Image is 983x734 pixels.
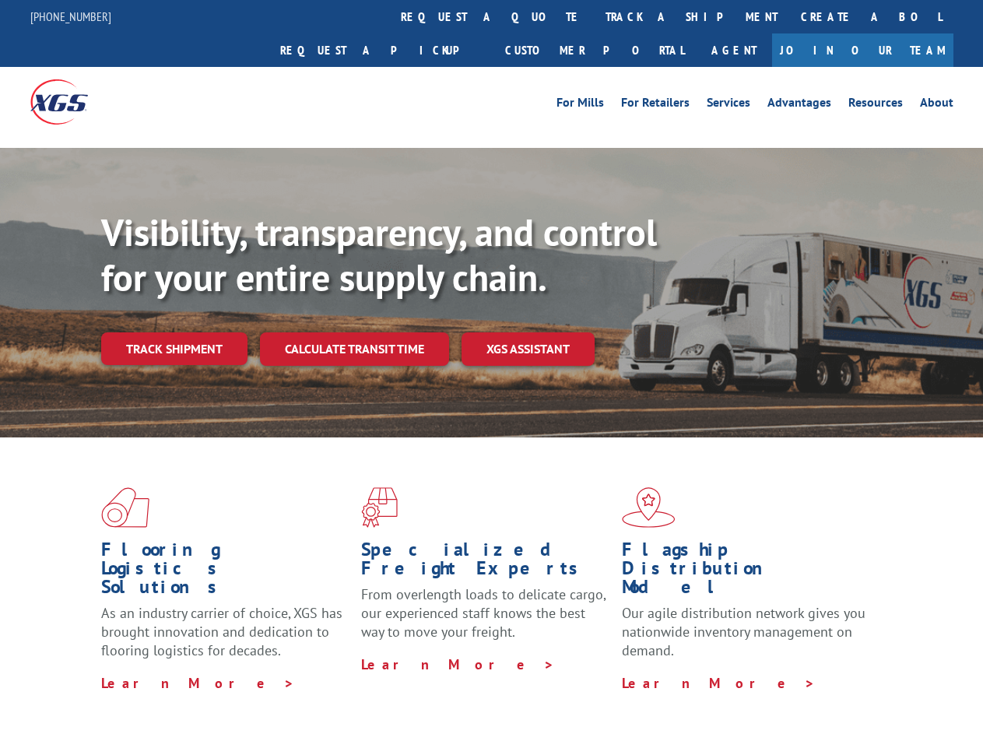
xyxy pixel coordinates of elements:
[101,604,342,659] span: As an industry carrier of choice, XGS has brought innovation and dedication to flooring logistics...
[707,97,750,114] a: Services
[556,97,604,114] a: For Mills
[101,487,149,528] img: xgs-icon-total-supply-chain-intelligence-red
[767,97,831,114] a: Advantages
[621,97,690,114] a: For Retailers
[622,604,865,659] span: Our agile distribution network gives you nationwide inventory management on demand.
[101,540,349,604] h1: Flooring Logistics Solutions
[848,97,903,114] a: Resources
[269,33,493,67] a: Request a pickup
[622,540,870,604] h1: Flagship Distribution Model
[101,332,248,365] a: Track shipment
[462,332,595,366] a: XGS ASSISTANT
[101,208,657,301] b: Visibility, transparency, and control for your entire supply chain.
[30,9,111,24] a: [PHONE_NUMBER]
[772,33,953,67] a: Join Our Team
[101,674,295,692] a: Learn More >
[361,487,398,528] img: xgs-icon-focused-on-flooring-red
[260,332,449,366] a: Calculate transit time
[622,674,816,692] a: Learn More >
[361,540,609,585] h1: Specialized Freight Experts
[361,655,555,673] a: Learn More >
[493,33,696,67] a: Customer Portal
[361,585,609,655] p: From overlength loads to delicate cargo, our experienced staff knows the best way to move your fr...
[696,33,772,67] a: Agent
[622,487,676,528] img: xgs-icon-flagship-distribution-model-red
[920,97,953,114] a: About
